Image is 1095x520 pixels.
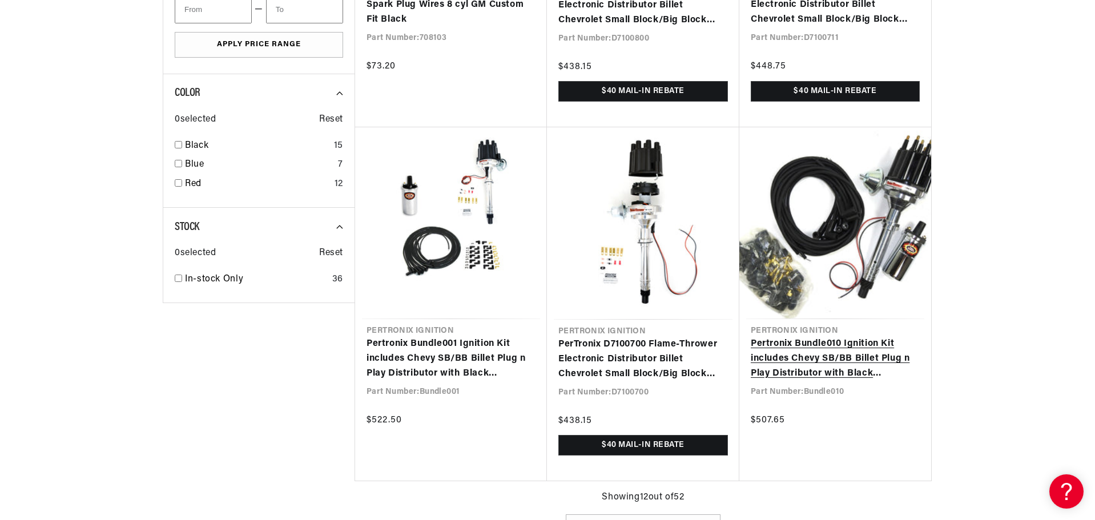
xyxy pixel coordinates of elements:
[185,158,333,172] a: Blue
[175,221,199,233] span: Stock
[175,246,216,261] span: 0 selected
[338,158,343,172] div: 7
[175,112,216,127] span: 0 selected
[175,32,343,58] button: Apply Price Range
[319,246,343,261] span: Reset
[185,272,328,287] a: In-stock Only
[334,139,343,154] div: 15
[255,2,263,17] span: —
[335,177,343,192] div: 12
[751,337,920,381] a: Pertronix Bundle010 Ignition Kit includes Chevy SB/BB Billet Plug n Play Distributor with Black [...
[319,112,343,127] span: Reset
[332,272,343,287] div: 36
[175,87,200,99] span: Color
[558,337,728,381] a: PerTronix D7100700 Flame-Thrower Electronic Distributor Billet Chevrolet Small Block/Big Block wi...
[367,337,536,381] a: Pertronix Bundle001 Ignition Kit includes Chevy SB/BB Billet Plug n Play Distributor with Black [...
[185,139,329,154] a: Black
[602,490,684,505] span: Showing 12 out of 52
[185,177,330,192] a: Red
